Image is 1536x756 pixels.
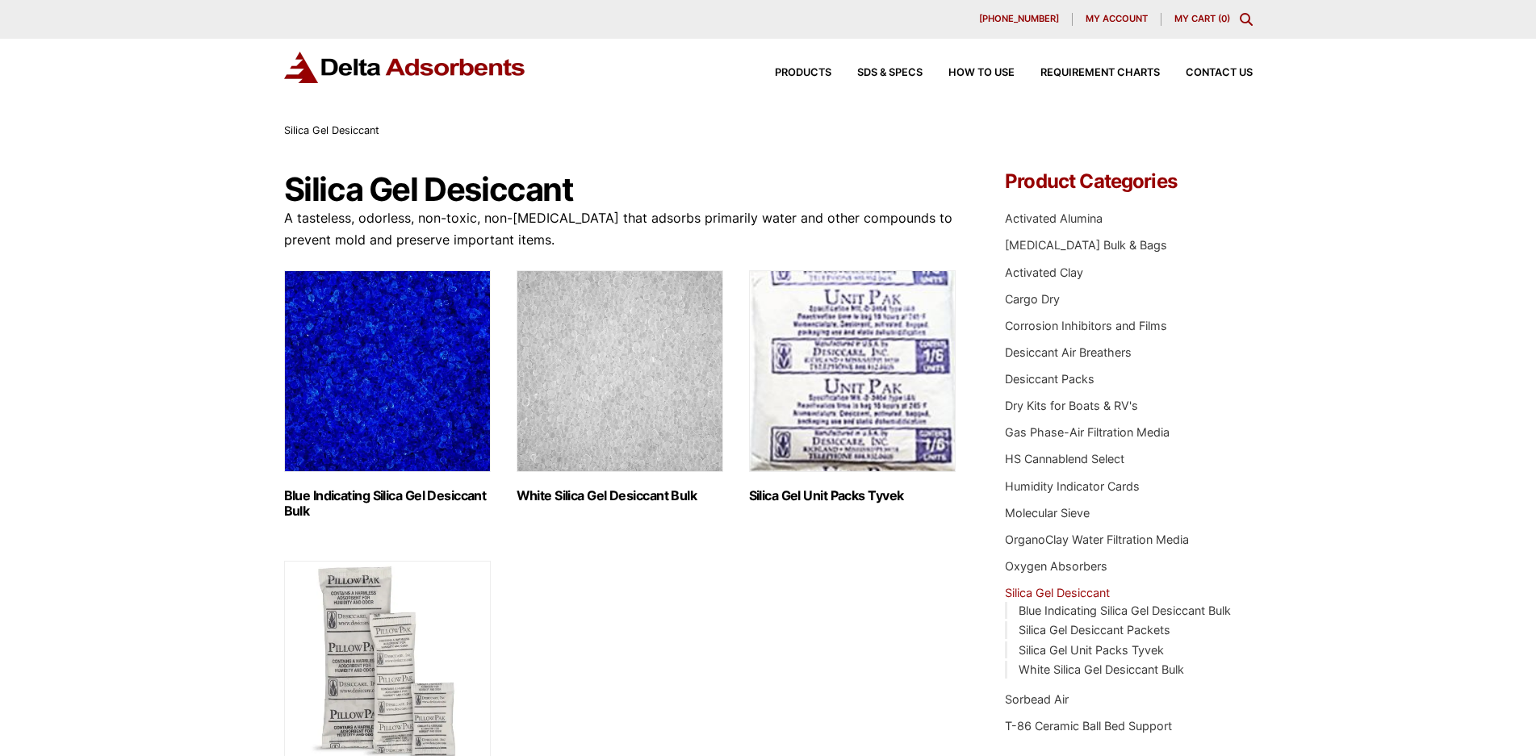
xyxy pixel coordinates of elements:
[284,124,379,136] span: Silica Gel Desiccant
[1005,586,1110,599] a: Silica Gel Desiccant
[923,68,1015,78] a: How to Use
[1005,292,1060,306] a: Cargo Dry
[1086,15,1148,23] span: My account
[1005,425,1170,439] a: Gas Phase-Air Filtration Media
[284,270,491,472] img: Blue Indicating Silica Gel Desiccant Bulk
[1005,238,1167,252] a: [MEDICAL_DATA] Bulk & Bags
[966,13,1073,26] a: [PHONE_NUMBER]
[857,68,923,78] span: SDS & SPECS
[1005,211,1103,225] a: Activated Alumina
[1019,623,1170,637] a: Silica Gel Desiccant Packets
[1005,479,1140,493] a: Humidity Indicator Cards
[1186,68,1253,78] span: Contact Us
[749,488,956,503] h2: Silica Gel Unit Packs Tyvek
[284,270,491,519] a: Visit product category Blue Indicating Silica Gel Desiccant Bulk
[1019,643,1164,657] a: Silica Gel Unit Packs Tyvek
[284,488,491,519] h2: Blue Indicating Silica Gel Desiccant Bulk
[517,488,723,503] h2: White Silica Gel Desiccant Bulk
[749,270,956,472] img: Silica Gel Unit Packs Tyvek
[1019,662,1184,676] a: White Silica Gel Desiccant Bulk
[1005,172,1252,191] h4: Product Categories
[1005,719,1172,733] a: T-86 Ceramic Ball Bed Support
[284,172,957,207] h1: Silica Gel Desiccant
[1005,692,1069,706] a: Sorbead Air
[749,270,956,503] a: Visit product category Silica Gel Unit Packs Tyvek
[1174,13,1230,24] a: My Cart (0)
[1073,13,1161,26] a: My account
[979,15,1059,23] span: [PHONE_NUMBER]
[1040,68,1160,78] span: Requirement Charts
[517,270,723,472] img: White Silica Gel Desiccant Bulk
[1005,372,1094,386] a: Desiccant Packs
[1005,559,1107,573] a: Oxygen Absorbers
[749,68,831,78] a: Products
[1015,68,1160,78] a: Requirement Charts
[1005,533,1189,546] a: OrganoClay Water Filtration Media
[1019,604,1231,617] a: Blue Indicating Silica Gel Desiccant Bulk
[1240,13,1253,26] div: Toggle Modal Content
[1005,319,1167,332] a: Corrosion Inhibitors and Films
[1005,506,1090,520] a: Molecular Sieve
[1005,399,1138,412] a: Dry Kits for Boats & RV's
[1221,13,1227,24] span: 0
[284,52,526,83] img: Delta Adsorbents
[1160,68,1253,78] a: Contact Us
[1005,452,1124,466] a: HS Cannablend Select
[831,68,923,78] a: SDS & SPECS
[775,68,831,78] span: Products
[517,270,723,503] a: Visit product category White Silica Gel Desiccant Bulk
[1005,265,1083,279] a: Activated Clay
[1005,345,1132,359] a: Desiccant Air Breathers
[284,207,957,251] p: A tasteless, odorless, non-toxic, non-[MEDICAL_DATA] that adsorbs primarily water and other compo...
[948,68,1015,78] span: How to Use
